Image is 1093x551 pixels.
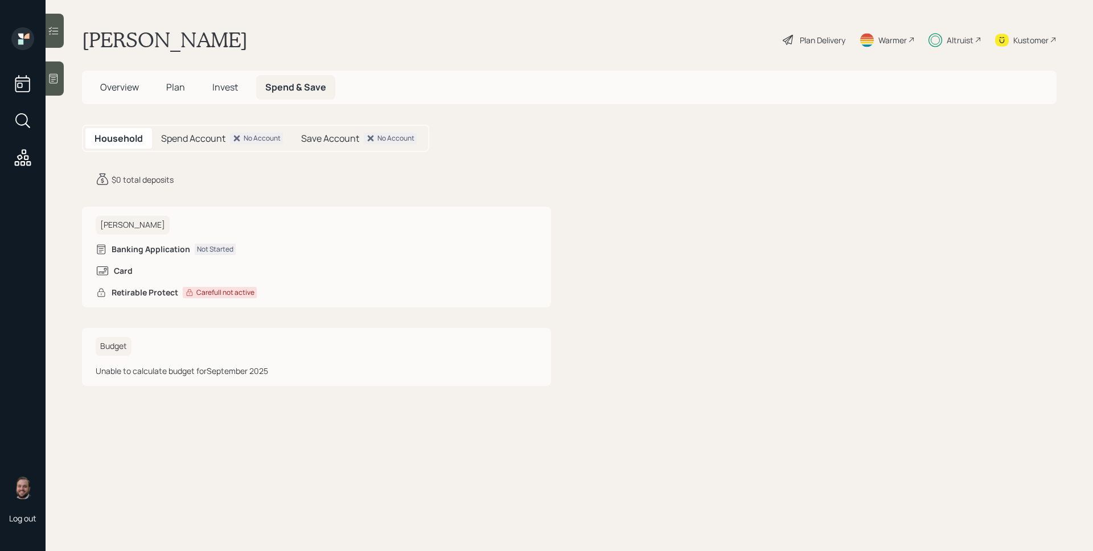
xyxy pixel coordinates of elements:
[196,287,254,298] div: Carefull not active
[377,133,414,143] div: No Account
[244,133,281,143] div: No Account
[100,81,139,93] span: Overview
[161,133,225,144] h5: Spend Account
[9,513,36,524] div: Log out
[114,266,133,276] h6: Card
[197,244,233,254] div: Not Started
[112,288,178,298] h6: Retirable Protect
[82,27,248,52] h1: [PERSON_NAME]
[11,476,34,499] img: james-distasi-headshot.png
[301,133,359,144] h5: Save Account
[96,337,132,356] h6: Budget
[112,174,174,186] div: $0 total deposits
[212,81,238,93] span: Invest
[166,81,185,93] span: Plan
[878,34,907,46] div: Warmer
[112,245,190,254] h6: Banking Application
[96,365,537,377] div: Unable to calculate budget for September 2025
[265,81,326,93] span: Spend & Save
[800,34,845,46] div: Plan Delivery
[1013,34,1049,46] div: Kustomer
[96,216,170,235] h6: [PERSON_NAME]
[947,34,973,46] div: Altruist
[94,133,143,144] h5: Household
